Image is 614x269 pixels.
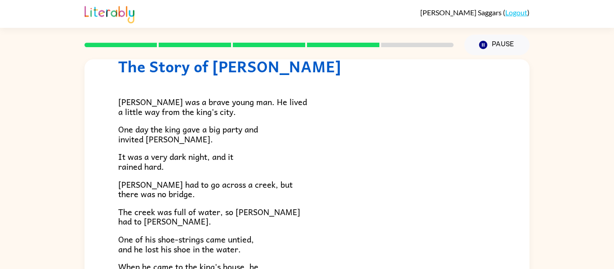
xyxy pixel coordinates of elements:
span: It was a very dark night, and it rained hard. [118,150,233,173]
span: The creek was full of water, so [PERSON_NAME] had to [PERSON_NAME]. [118,205,300,228]
a: Logout [505,8,527,17]
span: [PERSON_NAME] Saggars [420,8,503,17]
button: Pause [464,35,529,55]
h1: The Story of [PERSON_NAME] [118,57,496,75]
span: [PERSON_NAME] was a brave young man. He lived a little way from the king's city. [118,95,307,118]
span: [PERSON_NAME] had to go across a creek, but there was no bridge. [118,178,293,201]
div: ( ) [420,8,529,17]
span: One of his shoe-strings came untied, and he lost his shoe in the water. [118,233,254,256]
img: Literably [85,4,134,23]
span: One day the king gave a big party and invited [PERSON_NAME]. [118,123,258,146]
